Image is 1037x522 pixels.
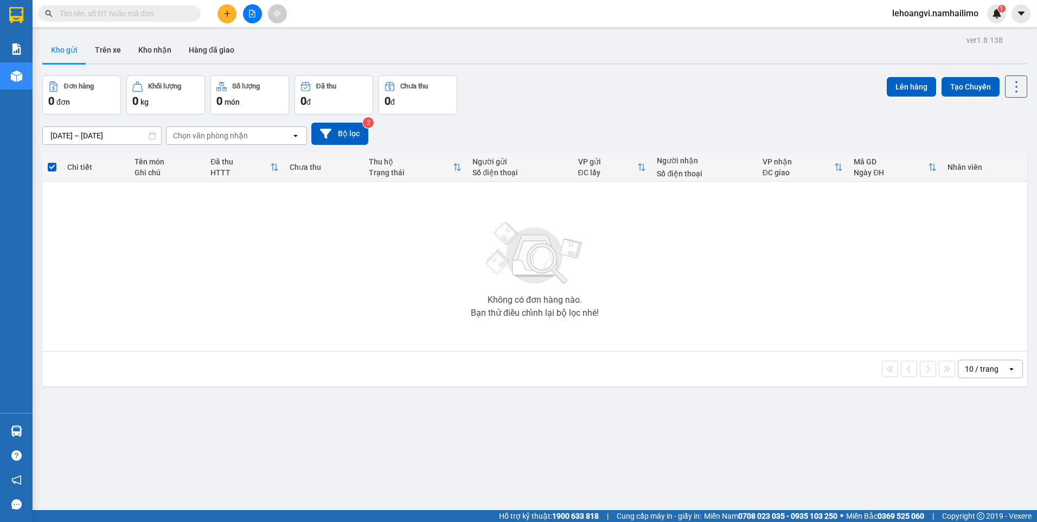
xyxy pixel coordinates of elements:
[657,169,751,178] div: Số điện thoại
[848,153,942,182] th: Toggle SortBy
[965,364,998,374] div: 10 / trang
[210,168,270,177] div: HTTT
[306,98,311,106] span: đ
[132,94,138,107] span: 0
[738,512,837,520] strong: 0708 023 035 - 0935 103 250
[140,98,149,106] span: kg
[757,153,848,182] th: Toggle SortBy
[932,510,934,522] span: |
[42,75,121,114] button: Đơn hàng0đơn
[300,94,306,107] span: 0
[9,7,23,23] img: logo-vxr
[385,94,391,107] span: 0
[578,157,638,166] div: VP gửi
[998,5,1006,12] sup: 1
[948,163,1022,171] div: Nhân viên
[173,130,248,141] div: Chọn văn phòng nhận
[363,117,374,128] sup: 2
[363,153,467,182] th: Toggle SortBy
[1000,5,1003,12] span: 1
[763,157,834,166] div: VP nhận
[846,510,924,522] span: Miền Bắc
[573,153,652,182] th: Toggle SortBy
[243,4,262,23] button: file-add
[11,499,22,510] span: message
[45,10,53,17] span: search
[126,75,205,114] button: Khối lượng0kg
[135,168,200,177] div: Ghi chú
[942,77,1000,97] button: Tạo Chuyến
[130,37,180,63] button: Kho nhận
[273,10,281,17] span: aim
[657,156,751,165] div: Người nhận
[11,71,22,82] img: warehouse-icon
[472,157,567,166] div: Người gửi
[295,75,373,114] button: Đã thu0đ
[391,98,395,106] span: đ
[67,163,124,171] div: Chi tiết
[217,4,236,23] button: plus
[1012,4,1030,23] button: caret-down
[48,94,54,107] span: 0
[11,425,22,437] img: warehouse-icon
[86,37,130,63] button: Trên xe
[369,157,453,166] div: Thu hộ
[499,510,599,522] span: Hỗ trợ kỹ thuật:
[316,82,336,90] div: Đã thu
[43,127,161,144] input: Select a date range.
[64,82,94,90] div: Đơn hàng
[552,512,599,520] strong: 1900 633 818
[11,43,22,55] img: solution-icon
[268,4,287,23] button: aim
[11,450,22,461] span: question-circle
[42,37,86,63] button: Kho gửi
[481,215,589,291] img: svg+xml;base64,PHN2ZyBjbGFzcz0ibGlzdC1wbHVnX19zdmciIHhtbG5zPSJodHRwOi8vd3d3LnczLm9yZy8yMDAwL3N2Zy...
[578,168,638,177] div: ĐC lấy
[311,123,368,145] button: Bộ lọc
[763,168,834,177] div: ĐC giao
[1007,365,1016,373] svg: open
[966,34,1003,46] div: ver 1.8.138
[210,75,289,114] button: Số lượng0món
[854,168,927,177] div: Ngày ĐH
[60,8,188,20] input: Tìm tên, số ĐT hoặc mã đơn
[369,168,453,177] div: Trạng thái
[840,514,843,518] span: ⚪️
[1016,9,1026,18] span: caret-down
[248,10,256,17] span: file-add
[472,168,567,177] div: Số điện thoại
[56,98,70,106] span: đơn
[216,94,222,107] span: 0
[887,77,936,97] button: Lên hàng
[210,157,270,166] div: Đã thu
[607,510,609,522] span: |
[148,82,181,90] div: Khối lượng
[471,309,599,317] div: Bạn thử điều chỉnh lại bộ lọc nhé!
[232,82,260,90] div: Số lượng
[854,157,927,166] div: Mã GD
[135,157,200,166] div: Tên món
[180,37,243,63] button: Hàng đã giao
[704,510,837,522] span: Miền Nam
[205,153,284,182] th: Toggle SortBy
[11,475,22,485] span: notification
[878,512,924,520] strong: 0369 525 060
[223,10,231,17] span: plus
[290,163,358,171] div: Chưa thu
[379,75,457,114] button: Chưa thu0đ
[884,7,987,20] span: lehoangvi.namhailimo
[291,131,300,140] svg: open
[992,9,1002,18] img: icon-new-feature
[617,510,701,522] span: Cung cấp máy in - giấy in:
[977,512,984,520] span: copyright
[400,82,428,90] div: Chưa thu
[488,296,582,304] div: Không có đơn hàng nào.
[225,98,240,106] span: món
